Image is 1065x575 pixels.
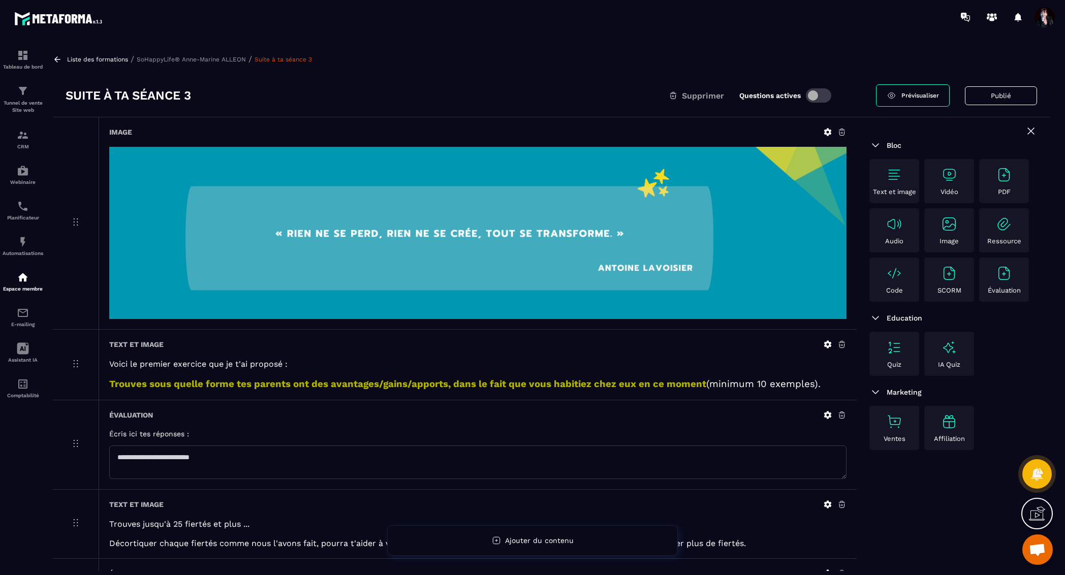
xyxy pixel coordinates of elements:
[109,378,706,390] strong: Trouves sous quelle forme tes parents ont des avantages/gains/apports, dans le fait que vous habi...
[17,200,29,212] img: scheduler
[887,314,922,322] span: Education
[886,265,902,281] img: text-image no-wrap
[885,237,903,245] p: Audio
[66,87,191,104] h3: Suite à ta séance 3
[886,216,902,232] img: text-image no-wrap
[109,128,132,136] h6: Image
[3,64,43,70] p: Tableau de bord
[941,413,957,430] img: text-image
[3,393,43,398] p: Comptabilité
[67,56,128,63] a: Liste des formations
[998,188,1011,196] p: PDF
[886,339,902,356] img: text-image no-wrap
[3,335,43,370] a: Assistant IA
[939,237,959,245] p: Image
[901,92,939,99] span: Prévisualiser
[886,167,902,183] img: text-image no-wrap
[109,340,164,348] h6: Text et image
[941,216,957,232] img: text-image no-wrap
[941,188,958,196] p: Vidéo
[1022,534,1053,565] div: Ouvrir le chat
[17,307,29,319] img: email
[739,91,801,100] label: Questions actives
[14,9,106,28] img: logo
[3,250,43,256] p: Automatisations
[109,147,847,319] img: background
[887,141,901,149] span: Bloc
[996,265,1012,281] img: text-image no-wrap
[884,435,905,442] p: Ventes
[3,193,43,228] a: schedulerschedulerPlanificateur
[869,139,882,151] img: arrow-down
[17,129,29,141] img: formation
[505,536,574,545] span: Ajouter du contenu
[255,56,312,63] a: Suite à ta séance 3
[109,359,847,369] p: Voici le premier exercice que je t'ai proposé :
[248,54,252,64] span: /
[887,361,901,368] p: Quiz
[869,312,882,324] img: arrow-down
[17,165,29,177] img: automations
[3,77,43,121] a: formationformationTunnel de vente Site web
[3,264,43,299] a: automationsautomationsEspace membre
[109,411,153,419] h6: Évaluation
[996,216,1012,232] img: text-image no-wrap
[873,188,916,196] p: Text et image
[987,237,1021,245] p: Ressource
[937,286,961,294] p: SCORM
[3,322,43,327] p: E-mailing
[3,144,43,149] p: CRM
[869,386,882,398] img: arrow-down
[3,157,43,193] a: automationsautomationsWebinaire
[3,299,43,335] a: emailemailE-mailing
[934,435,965,442] p: Affiliation
[109,538,847,548] p: Décortiquer chaque fiertés comme nous l'avons fait, pourra t'aider à voir que dans chaque moment ...
[131,54,134,64] span: /
[887,388,922,396] span: Marketing
[988,286,1021,294] p: Évaluation
[17,378,29,390] img: accountant
[3,357,43,363] p: Assistant IA
[3,286,43,292] p: Espace membre
[886,413,902,430] img: text-image no-wrap
[137,56,246,63] a: SoHappyLife® Anne-Marine ALLEON
[876,84,950,107] a: Prévisualiser
[3,228,43,264] a: automationsautomationsAutomatisations
[109,500,164,508] h6: Text et image
[941,339,957,356] img: text-image
[996,167,1012,183] img: text-image no-wrap
[3,370,43,406] a: accountantaccountantComptabilité
[3,42,43,77] a: formationformationTableau de bord
[938,361,960,368] p: IA Quiz
[941,265,957,281] img: text-image no-wrap
[17,236,29,248] img: automations
[3,121,43,157] a: formationformationCRM
[965,86,1037,105] button: Publié
[17,49,29,61] img: formation
[886,286,903,294] p: Code
[3,179,43,185] p: Webinaire
[17,85,29,97] img: formation
[109,519,847,529] p: Trouves jusqu'à 25 fiertés et plus ...
[682,91,724,101] span: Supprimer
[109,378,847,390] h3: (minimum 10 exemples).
[941,167,957,183] img: text-image no-wrap
[3,100,43,114] p: Tunnel de vente Site web
[17,271,29,283] img: automations
[109,430,847,438] h5: Écris ici tes réponses :
[3,215,43,220] p: Planificateur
